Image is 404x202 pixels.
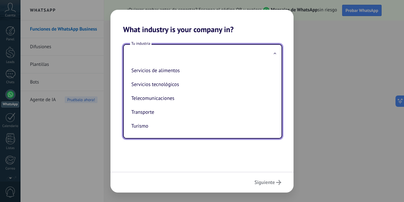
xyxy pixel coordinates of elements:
[129,78,274,91] li: Servicios tecnológicos
[129,91,274,105] li: Telecomunicaciones
[110,10,294,34] h2: What industry is your company in?
[130,41,151,46] span: Tu industria
[129,64,274,78] li: Servicios de alimentos
[129,105,274,119] li: Transporte
[129,119,274,133] li: Turismo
